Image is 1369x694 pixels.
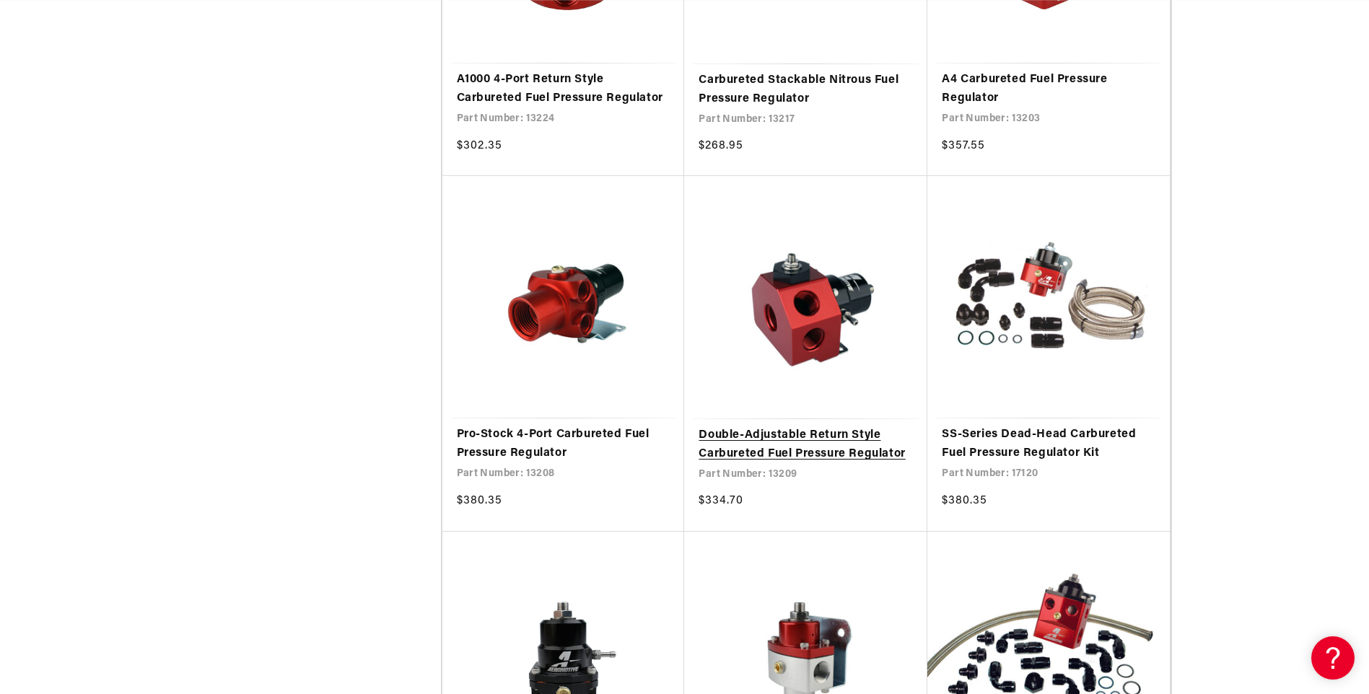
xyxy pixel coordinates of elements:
a: A1000 4-Port Return Style Carbureted Fuel Pressure Regulator [457,71,670,107]
a: SS-Series Dead-Head Carbureted Fuel Pressure Regulator Kit [942,426,1155,462]
a: Pro-Stock 4-Port Carbureted Fuel Pressure Regulator [457,426,670,462]
a: Double-Adjustable Return Style Carbureted Fuel Pressure Regulator [699,426,913,463]
a: Carbureted Stackable Nitrous Fuel Pressure Regulator [699,71,913,108]
a: A4 Carbureted Fuel Pressure Regulator [942,71,1155,107]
